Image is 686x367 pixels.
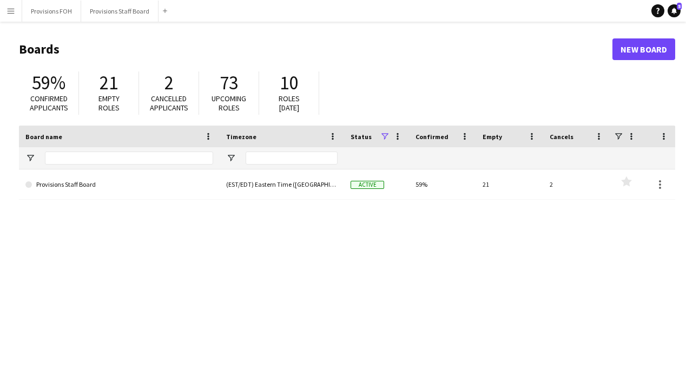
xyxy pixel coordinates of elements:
span: Empty roles [98,94,120,113]
span: Cancelled applicants [150,94,188,113]
span: 5 [677,3,682,10]
a: Provisions Staff Board [25,169,213,200]
span: Empty [483,133,502,141]
span: 10 [280,71,298,95]
span: Cancels [550,133,573,141]
input: Board name Filter Input [45,152,213,165]
div: 2 [543,169,610,199]
span: Roles [DATE] [279,94,300,113]
button: Provisions Staff Board [81,1,159,22]
button: Open Filter Menu [25,153,35,163]
div: 59% [409,169,476,199]
span: Status [351,133,372,141]
button: Provisions FOH [22,1,81,22]
span: Confirmed [415,133,448,141]
a: New Board [612,38,675,60]
a: 5 [668,4,681,17]
span: Active [351,181,384,189]
h1: Boards [19,41,612,57]
span: Upcoming roles [212,94,246,113]
div: (EST/EDT) Eastern Time ([GEOGRAPHIC_DATA] & [GEOGRAPHIC_DATA]) [220,169,344,199]
span: Board name [25,133,62,141]
div: 21 [476,169,543,199]
span: 2 [164,71,174,95]
span: 59% [32,71,65,95]
span: Confirmed applicants [30,94,68,113]
button: Open Filter Menu [226,153,236,163]
span: 73 [220,71,238,95]
span: Timezone [226,133,256,141]
span: 21 [100,71,118,95]
input: Timezone Filter Input [246,152,338,165]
